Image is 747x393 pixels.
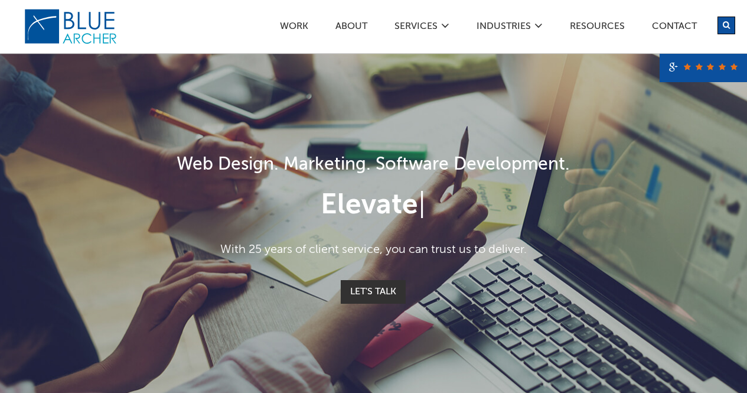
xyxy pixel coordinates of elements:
[321,191,418,220] span: Elevate
[418,191,426,220] span: |
[394,22,438,34] a: SERVICES
[84,152,663,178] h1: Web Design. Marketing. Software Development.
[569,22,625,34] a: Resources
[335,22,368,34] a: ABOUT
[651,22,697,34] a: Contact
[84,241,663,259] p: With 25 years of client service, you can trust us to deliver.
[476,22,531,34] a: Industries
[24,8,118,45] img: Blue Archer Logo
[279,22,309,34] a: Work
[341,280,406,304] a: Let's Talk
